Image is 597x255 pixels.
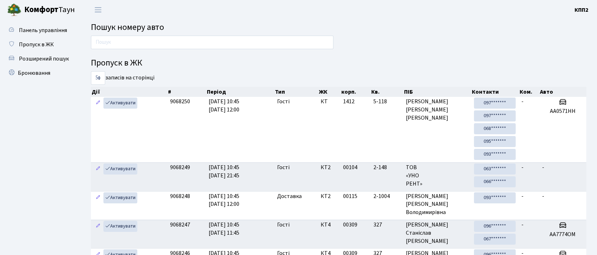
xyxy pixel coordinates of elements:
b: Комфорт [24,4,58,15]
label: записів на сторінці [91,71,154,85]
span: [PERSON_NAME] [PERSON_NAME] [PERSON_NAME] [406,98,468,122]
span: - [521,221,524,229]
span: 5-118 [373,98,400,106]
span: [PERSON_NAME] [PERSON_NAME] Володимирівна [406,192,468,217]
span: Розширений пошук [19,55,69,63]
span: 2-148 [373,163,400,172]
th: корп. [341,87,371,97]
a: Активувати [103,221,137,232]
span: - [542,163,544,171]
span: Таун [24,4,75,16]
th: Ком. [519,87,540,97]
span: 9068247 [170,221,190,229]
span: 9068250 [170,98,190,105]
span: 00104 [343,163,357,171]
a: Активувати [103,98,137,109]
span: - [521,163,524,171]
select: записів на сторінці [91,71,105,85]
th: # [167,87,206,97]
span: КТ [321,98,337,106]
a: Активувати [103,163,137,175]
span: 9068249 [170,163,190,171]
input: Пошук [91,36,333,49]
span: 327 [373,221,400,229]
span: 2-1004 [373,192,400,201]
span: КТ2 [321,163,337,172]
a: КПП2 [575,6,588,14]
span: Гості [277,221,290,229]
a: Розширений пошук [4,52,75,66]
th: Кв. [371,87,403,97]
span: - [521,98,524,105]
span: 00309 [343,221,357,229]
th: Період [206,87,274,97]
span: Бронювання [18,69,50,77]
span: Пошук номеру авто [91,21,164,33]
span: - [542,192,544,200]
a: Редагувати [94,192,102,203]
th: ЖК [318,87,341,97]
h4: Пропуск в ЖК [91,58,586,68]
span: Доставка [277,192,302,201]
a: Редагувати [94,221,102,232]
span: Пропуск в ЖК [19,41,54,48]
a: Панель управління [4,23,75,37]
a: Пропуск в ЖК [4,37,75,52]
span: [DATE] 10:45 [DATE] 11:45 [209,221,239,237]
h5: АА7774ОМ [542,231,583,238]
th: Дії [91,87,167,97]
span: - [521,192,524,200]
th: Авто [539,87,586,97]
span: 1412 [343,98,354,105]
span: [DATE] 10:45 [DATE] 21:45 [209,163,239,179]
th: Контакти [471,87,519,97]
span: 00115 [343,192,357,200]
a: Активувати [103,192,137,203]
span: Панель управління [19,26,67,34]
span: [PERSON_NAME] Станіслав [PERSON_NAME] [406,221,468,245]
span: 9068248 [170,192,190,200]
span: ТОВ «УНО РЕНТ» [406,163,468,188]
th: ПІБ [403,87,471,97]
a: Бронювання [4,66,75,80]
span: КТ4 [321,221,337,229]
button: Переключити навігацію [89,4,107,16]
img: logo.png [7,3,21,17]
span: [DATE] 10:45 [DATE] 12:00 [209,98,239,114]
span: КТ2 [321,192,337,201]
span: Гості [277,163,290,172]
a: Редагувати [94,98,102,109]
a: Редагувати [94,163,102,175]
h5: АА0571НН [542,108,583,115]
span: Гості [277,98,290,106]
th: Тип [274,87,318,97]
span: [DATE] 10:45 [DATE] 12:00 [209,192,239,208]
